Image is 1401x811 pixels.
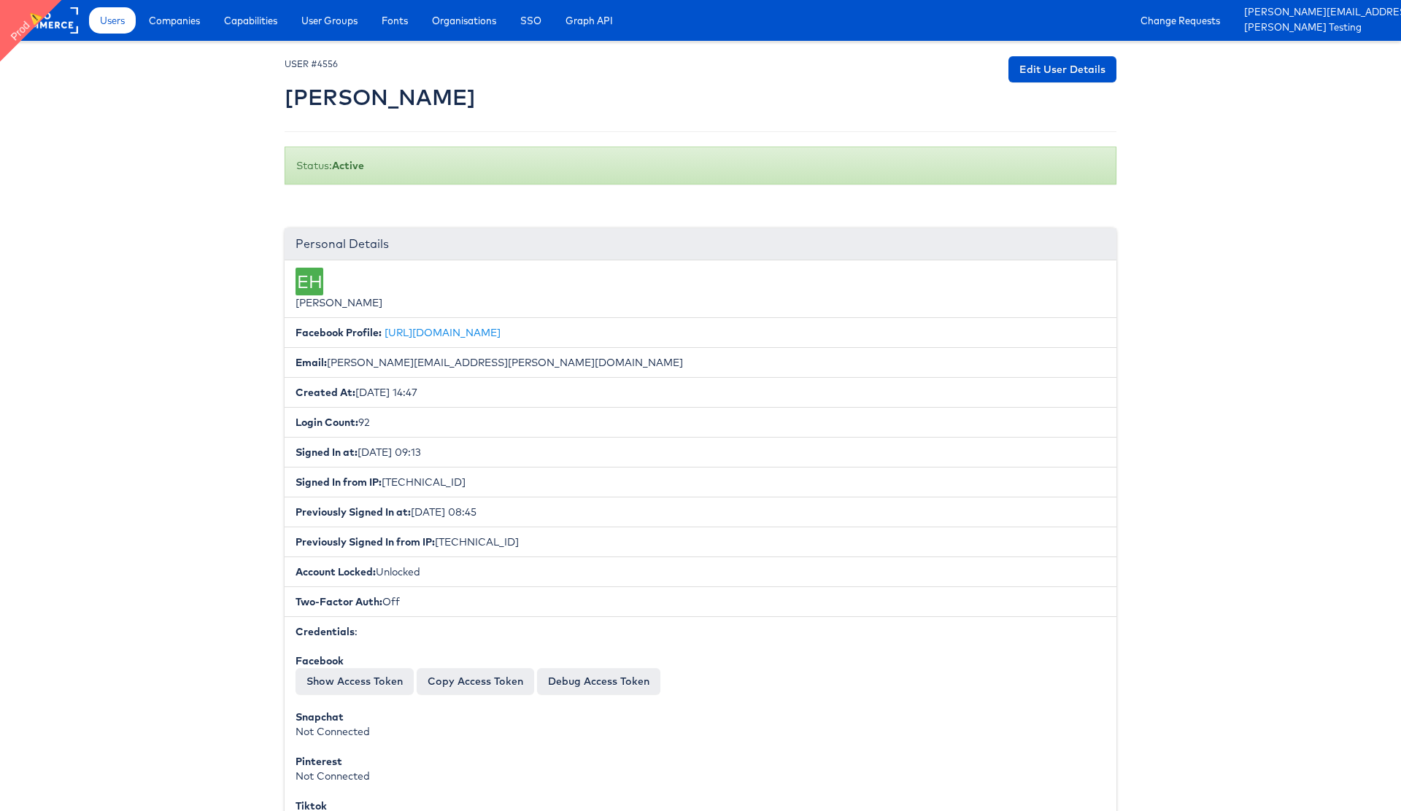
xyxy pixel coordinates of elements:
[1008,56,1116,82] a: Edit User Details
[290,7,368,34] a: User Groups
[296,754,1105,783] div: Not Connected
[296,535,435,548] b: Previously Signed In from IP:
[296,416,358,429] b: Login Count:
[296,476,382,489] b: Signed In from IP:
[138,7,211,34] a: Companies
[285,437,1116,467] li: [DATE] 09:13
[285,377,1116,408] li: [DATE] 14:47
[432,13,496,28] span: Organisations
[285,147,1116,185] div: Status:
[285,228,1116,260] div: Personal Details
[285,527,1116,557] li: [TECHNICAL_ID]
[296,710,1105,739] div: Not Connected
[285,586,1116,617] li: Off
[537,668,660,694] a: Debug Access Token
[296,710,344,723] b: Snapchat
[296,595,382,608] b: Two-Factor Auth:
[285,260,1116,318] li: [PERSON_NAME]
[296,755,342,768] b: Pinterest
[1244,5,1390,20] a: [PERSON_NAME][EMAIL_ADDRESS][PERSON_NAME][DOMAIN_NAME]
[1244,20,1390,36] a: [PERSON_NAME] Testing
[555,7,624,34] a: Graph API
[285,58,338,69] small: USER #4556
[1130,7,1231,34] a: Change Requests
[296,505,411,519] b: Previously Signed In at:
[296,625,355,638] b: Credentials
[421,7,507,34] a: Organisations
[332,159,364,172] b: Active
[285,497,1116,527] li: [DATE] 08:45
[296,668,414,694] button: Show Access Token
[149,13,200,28] span: Companies
[285,467,1116,497] li: [TECHNICAL_ID]
[509,7,552,34] a: SSO
[296,326,382,339] b: Facebook Profile:
[296,386,355,399] b: Created At:
[296,654,344,667] b: Facebook
[385,326,501,339] a: [URL][DOMAIN_NAME]
[285,85,476,109] h2: [PERSON_NAME]
[301,13,358,28] span: User Groups
[520,13,541,28] span: SSO
[100,13,125,28] span: Users
[371,7,419,34] a: Fonts
[296,446,358,459] b: Signed In at:
[296,356,327,369] b: Email:
[296,565,376,578] b: Account Locked:
[224,13,277,28] span: Capabilities
[285,407,1116,438] li: 92
[213,7,288,34] a: Capabilities
[296,268,323,295] div: EH
[89,7,136,34] a: Users
[285,347,1116,378] li: [PERSON_NAME][EMAIL_ADDRESS][PERSON_NAME][DOMAIN_NAME]
[566,13,613,28] span: Graph API
[285,556,1116,587] li: Unlocked
[382,13,408,28] span: Fonts
[417,668,534,694] button: Copy Access Token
